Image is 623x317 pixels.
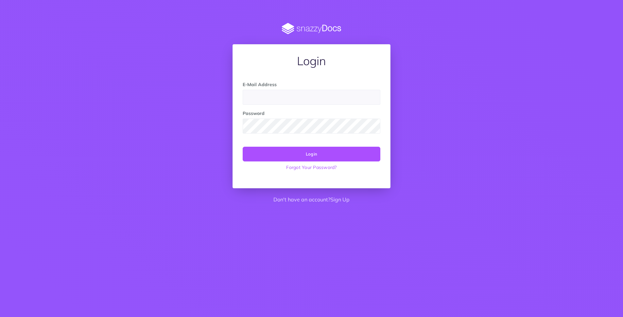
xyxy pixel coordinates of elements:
[243,110,265,117] label: Password
[243,81,277,88] label: E-Mail Address
[243,54,380,67] h1: Login
[330,196,350,203] a: Sign Up
[243,161,380,173] a: Forgot Your Password?
[233,23,390,34] img: SnazzyDocs Logo
[233,196,390,204] p: Don't have an account?
[243,147,380,161] button: Login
